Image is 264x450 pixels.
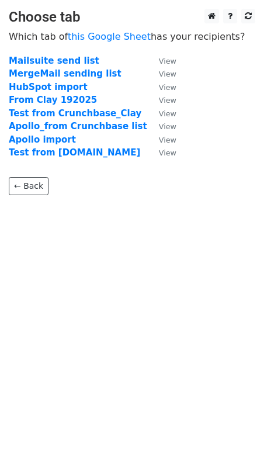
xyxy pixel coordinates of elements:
a: Test from Crunchbase_Clay [9,108,141,119]
a: View [147,108,176,119]
p: Which tab of has your recipients? [9,30,255,43]
a: View [147,95,176,105]
small: View [159,96,176,105]
a: Apollo import [9,134,76,145]
small: View [159,148,176,157]
a: View [147,147,176,158]
small: View [159,57,176,65]
a: HubSpot import [9,82,88,92]
small: View [159,109,176,118]
a: Test from [DOMAIN_NAME] [9,147,140,158]
a: Apollo_from Crunchbase list [9,121,147,131]
a: MergeMail sending list [9,68,121,79]
a: this Google Sheet [68,31,151,42]
h3: Choose tab [9,9,255,26]
a: View [147,56,176,66]
a: From Clay 192025 [9,95,97,105]
a: View [147,121,176,131]
a: View [147,82,176,92]
small: View [159,136,176,144]
a: View [147,68,176,79]
a: View [147,134,176,145]
a: Mailsuite send list [9,56,99,66]
small: View [159,70,176,78]
small: View [159,83,176,92]
a: ← Back [9,177,48,195]
small: View [159,122,176,131]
